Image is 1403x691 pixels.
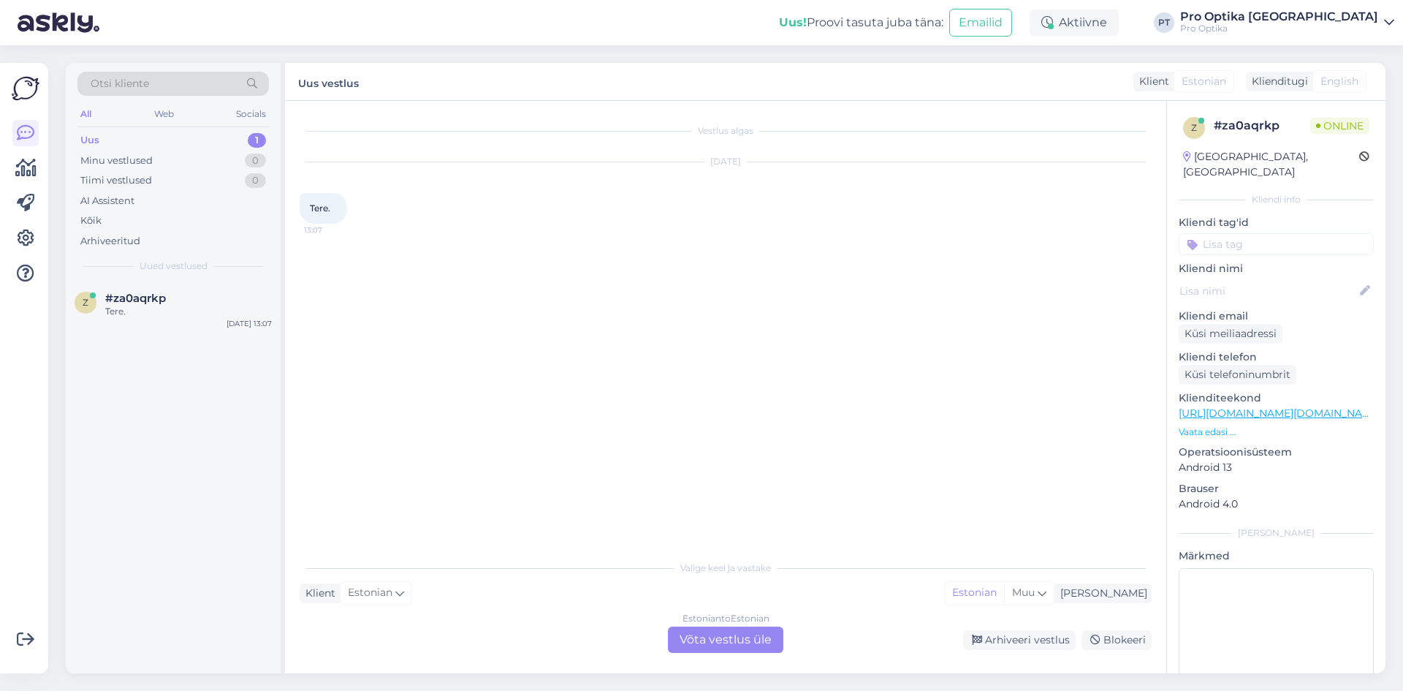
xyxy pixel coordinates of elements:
span: Otsi kliente [91,76,149,91]
div: Proovi tasuta juba täna: [779,14,943,31]
div: AI Assistent [80,194,134,208]
div: Kõik [80,214,102,228]
div: Võta vestlus üle [668,627,783,653]
a: Pro Optika [GEOGRAPHIC_DATA]Pro Optika [1180,11,1394,34]
div: [GEOGRAPHIC_DATA], [GEOGRAPHIC_DATA] [1183,149,1359,180]
div: Pro Optika [GEOGRAPHIC_DATA] [1180,11,1378,23]
span: z [83,297,88,308]
div: [PERSON_NAME] [1054,586,1147,601]
p: Android 13 [1179,460,1374,475]
div: Vestlus algas [300,124,1152,137]
div: Tere. [105,305,272,318]
span: Tere. [310,203,330,214]
span: Estonian [348,585,392,601]
p: Kliendi email [1179,309,1374,324]
div: 0 [245,173,266,188]
input: Lisa tag [1179,233,1374,255]
span: z [1191,122,1197,133]
div: Aktiivne [1030,10,1119,36]
div: Arhiveeritud [80,234,140,249]
div: Estonian to Estonian [683,612,769,625]
div: All [77,105,94,124]
div: Klient [1133,74,1169,89]
label: Uus vestlus [298,72,359,91]
div: Kliendi info [1179,193,1374,206]
a: [URL][DOMAIN_NAME][DOMAIN_NAME] [1179,407,1381,420]
div: [PERSON_NAME] [1179,526,1374,540]
p: Märkmed [1179,548,1374,564]
div: Minu vestlused [80,154,153,168]
p: Brauser [1179,481,1374,496]
div: [DATE] 13:07 [227,318,272,329]
div: Arhiveeri vestlus [963,630,1076,650]
p: Klienditeekond [1179,390,1374,406]
div: Socials [233,105,269,124]
span: #za0aqrkp [105,292,166,305]
img: Askly Logo [12,75,39,102]
p: Kliendi nimi [1179,261,1374,276]
span: Uued vestlused [140,260,208,273]
div: Blokeeri [1081,630,1152,650]
p: Operatsioonisüsteem [1179,445,1374,460]
input: Lisa nimi [1179,283,1357,299]
div: Küsi meiliaadressi [1179,324,1282,344]
span: English [1320,74,1358,89]
span: Muu [1012,586,1035,599]
div: Klienditugi [1246,74,1308,89]
div: Tiimi vestlused [80,173,152,188]
div: Pro Optika [1180,23,1378,34]
div: Klient [300,586,335,601]
div: # za0aqrkp [1214,117,1310,135]
div: [DATE] [300,155,1152,168]
div: Estonian [945,582,1004,604]
div: 0 [245,154,266,168]
div: PT [1154,12,1174,33]
p: Android 4.0 [1179,496,1374,512]
span: Estonian [1182,74,1226,89]
button: Emailid [949,9,1012,37]
p: Vaata edasi ... [1179,426,1374,439]
div: Uus [80,133,99,148]
div: 1 [248,133,266,148]
p: Kliendi tag'id [1179,215,1374,230]
div: Web [151,105,177,124]
p: Kliendi telefon [1179,350,1374,365]
span: 13:07 [304,224,359,235]
b: Uus! [779,15,807,29]
span: Online [1310,118,1369,134]
div: Valige keel ja vastake [300,562,1152,575]
div: Küsi telefoninumbrit [1179,365,1296,385]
